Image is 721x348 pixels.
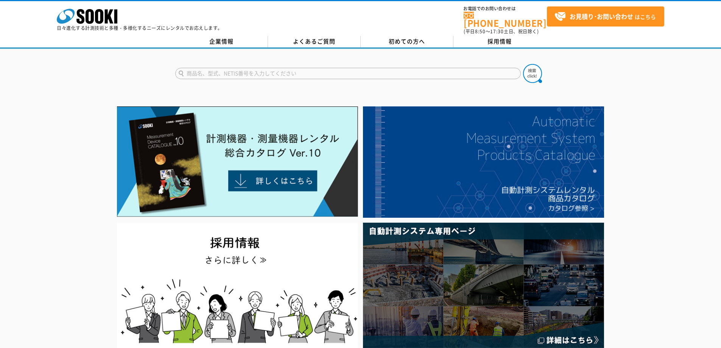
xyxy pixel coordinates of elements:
[453,36,546,47] a: 採用情報
[363,106,604,218] img: 自動計測システムカタログ
[547,6,664,27] a: お見積り･お問い合わせはこちら
[175,36,268,47] a: 企業情報
[389,37,425,45] span: 初めての方へ
[490,28,504,35] span: 17:30
[361,36,453,47] a: 初めての方へ
[464,6,547,11] span: お電話でのお問い合わせは
[175,68,521,79] input: 商品名、型式、NETIS番号を入力してください
[523,64,542,83] img: btn_search.png
[117,106,358,217] img: Catalog Ver10
[268,36,361,47] a: よくあるご質問
[117,223,358,348] img: SOOKI recruit
[464,12,547,27] a: [PHONE_NUMBER]
[554,11,656,22] span: はこちら
[363,223,604,348] img: 自動計測システム専用ページ
[570,12,633,21] strong: お見積り･お問い合わせ
[57,26,223,30] p: 日々進化する計測技術と多種・多様化するニーズにレンタルでお応えします。
[464,28,539,35] span: (平日 ～ 土日、祝日除く)
[475,28,486,35] span: 8:50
